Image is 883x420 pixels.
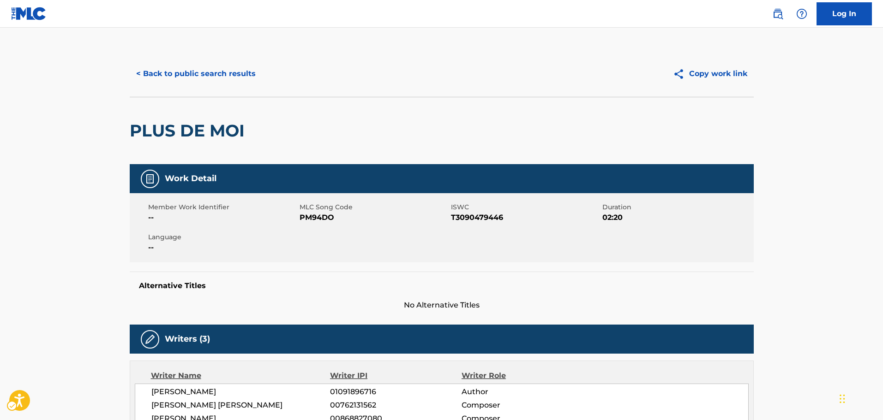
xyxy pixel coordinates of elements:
span: 01091896716 [330,386,461,397]
div: Writer Role [462,370,581,381]
img: Work Detail [144,173,156,184]
h5: Work Detail [165,173,216,184]
span: 02:20 [602,212,751,223]
img: MLC Logo [11,7,47,20]
h2: PLUS DE MOI [130,120,249,141]
span: Duration [602,202,751,212]
span: -- [148,242,297,253]
h5: Alternative Titles [139,281,745,290]
span: Author [462,386,581,397]
span: Language [148,232,297,242]
span: MLC Song Code [300,202,449,212]
h5: Writers (3) [165,334,210,344]
div: Writer IPI [330,370,462,381]
button: < Back to public search results [130,62,262,85]
img: Copy work link [673,68,689,80]
span: Member Work Identifier [148,202,297,212]
button: Copy work link [667,62,754,85]
span: [PERSON_NAME] [151,386,330,397]
span: No Alternative Titles [130,300,754,311]
span: -- [148,212,297,223]
div: Writer Name [151,370,330,381]
img: help [796,8,807,19]
img: search [772,8,783,19]
span: Composer [462,400,581,411]
span: ISWC [451,202,600,212]
span: 00762131562 [330,400,461,411]
iframe: Hubspot Iframe [837,376,883,420]
div: Arrastrar [840,385,845,413]
a: Log In [817,2,872,25]
img: Writers [144,334,156,345]
div: Widget de chat [837,376,883,420]
span: T3090479446 [451,212,600,223]
span: PM94DO [300,212,449,223]
span: [PERSON_NAME] [PERSON_NAME] [151,400,330,411]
